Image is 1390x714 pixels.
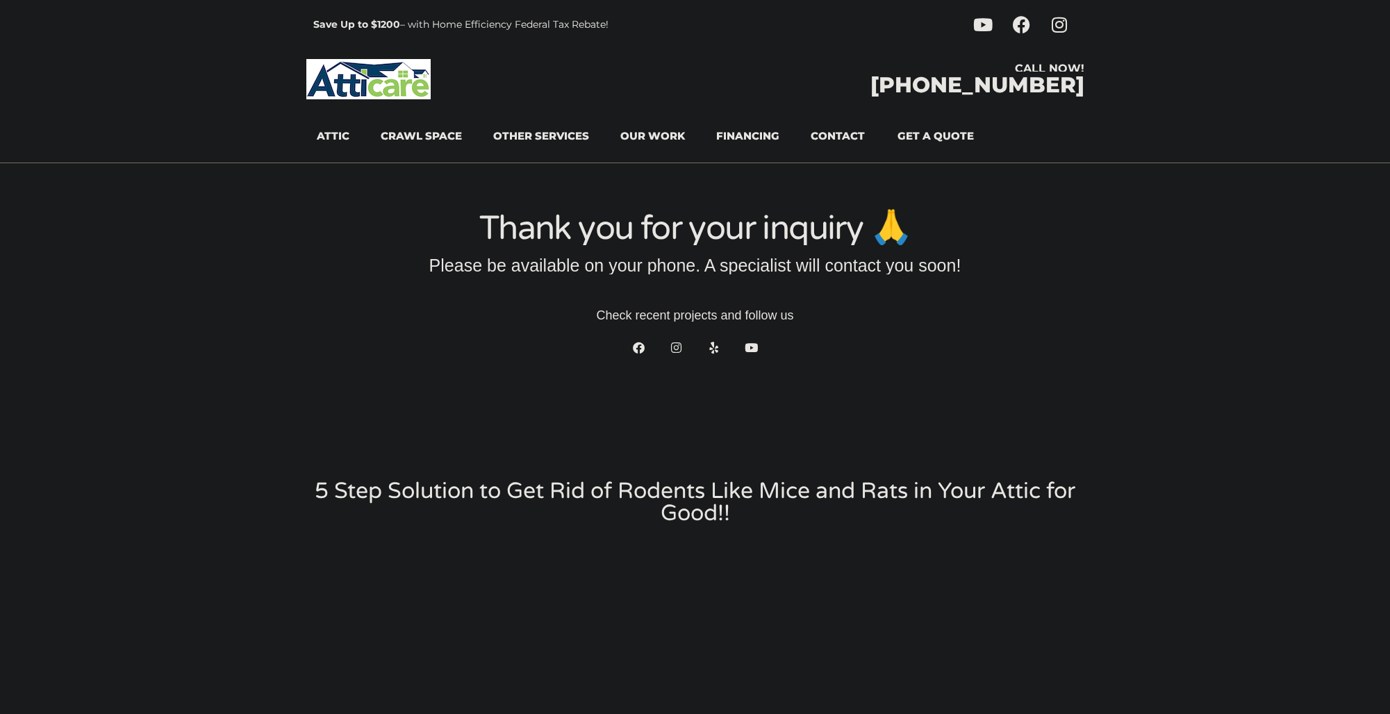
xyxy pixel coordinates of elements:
a: Get A Quote [887,120,984,152]
h3: Check recent projects and follow us [313,309,1077,322]
h3: Please be available on your phone. A specialist will contact you soon! [313,257,1077,274]
a: Save Up to $1200 [313,18,400,31]
div: CALL NOW! [695,63,1084,74]
a: Contact [811,120,865,152]
a: Crawl Space [381,120,462,152]
nav: Menu [317,120,1074,152]
h3: 5 Step Solution to Get Rid of Rodents Like Mice and Rats in Your Attic for Good!! [313,480,1077,524]
a: Our Work [620,120,685,152]
a: Attic [317,120,349,152]
a: Financing [716,120,779,152]
p: – with Home Efficiency Federal Tax Rebate! [313,17,763,33]
h1: Thank you for your inquiry 🙏 [313,212,1077,245]
a: Other Services [493,120,589,152]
